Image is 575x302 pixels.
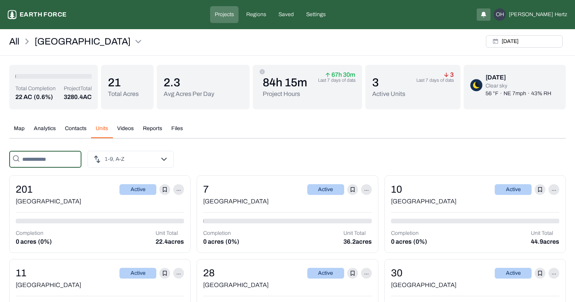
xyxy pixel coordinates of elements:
[203,229,239,237] p: Completion
[531,90,551,97] p: 43% RH
[167,125,187,138] button: Files
[500,90,502,97] p: ·
[413,237,427,246] p: (0%)
[391,281,559,290] div: [GEOGRAPHIC_DATA]
[486,82,551,90] p: Clear sky
[486,90,499,97] p: 56 °F
[325,73,355,77] p: 67h 30m
[486,35,563,48] button: [DATE]
[215,11,234,18] p: Projects
[548,268,559,279] p: ...
[88,151,174,168] button: 1-9, A-Z
[343,237,372,246] p: 36.2 acres
[494,8,506,21] div: OH
[555,11,567,18] span: Hertz
[173,184,184,195] p: ...
[9,35,19,48] a: All
[38,237,52,246] p: (0%)
[108,89,139,99] p: Total Acres
[494,8,567,21] button: OH[PERSON_NAME]Hertz
[246,11,266,18] p: Regions
[29,125,60,138] button: Analytics
[105,155,124,163] p: 1-9, A-Z
[548,184,559,195] p: ...
[164,76,214,89] p: 2.3
[343,229,372,237] p: Unit Total
[361,268,372,279] p: ...
[509,11,553,18] span: [PERSON_NAME]
[203,281,371,290] div: [GEOGRAPHIC_DATA]
[64,92,92,102] p: 3280.4 AC
[444,73,454,77] p: 3
[302,6,330,23] a: Settings
[318,77,355,83] p: Last 7 days of data
[8,10,17,19] img: earthforce-logo-white-uG4MPadI.svg
[278,11,294,18] p: Saved
[156,237,184,246] p: 22.4 acres
[307,268,344,279] div: Active
[203,197,371,206] div: [GEOGRAPHIC_DATA]
[325,73,330,77] img: arrow
[528,90,530,97] p: ·
[372,89,405,99] p: Active Units
[108,76,139,89] p: 21
[164,89,214,99] p: Avg Acres Per Day
[138,125,167,138] button: Reports
[307,184,344,195] div: Active
[20,10,66,19] p: Earth force
[391,182,402,197] div: 10
[113,125,138,138] button: Videos
[203,182,209,197] div: 7
[372,76,405,89] p: 3
[91,125,113,138] button: Units
[391,229,427,237] p: Completion
[16,266,27,281] div: 11
[15,85,56,92] p: Total Completion
[470,79,482,91] img: clear-sky-night-D7zLJEpc.png
[16,229,52,237] p: Completion
[306,11,326,18] p: Settings
[263,89,307,99] p: Project Hours
[16,182,33,197] div: 201
[64,85,92,92] p: Project Total
[203,237,224,246] p: 0 acres
[9,125,29,138] button: Map
[203,266,215,281] div: 28
[173,268,184,279] p: ...
[391,197,559,206] div: [GEOGRAPHIC_DATA]
[242,6,271,23] a: Regions
[60,125,91,138] button: Contacts
[531,229,559,237] p: Unit Total
[225,237,239,246] p: (0%)
[16,237,36,246] p: 0 acres
[15,92,56,102] button: 22 AC(0.6%)
[416,77,454,83] p: Last 7 days of data
[15,92,32,102] p: 22 AC
[34,92,53,102] p: (0.6%)
[486,73,551,82] div: [DATE]
[119,268,156,279] div: Active
[531,237,559,246] p: 44.9 acres
[444,73,449,77] img: arrow
[361,184,372,195] p: ...
[391,237,412,246] p: 0 acres
[495,268,532,279] div: Active
[210,6,239,23] a: Projects
[16,197,184,206] div: [GEOGRAPHIC_DATA]
[263,76,307,89] p: 84h 15m
[16,281,184,290] div: [GEOGRAPHIC_DATA]
[35,35,131,48] p: [GEOGRAPHIC_DATA]
[391,266,403,281] div: 30
[274,6,298,23] a: Saved
[119,184,156,195] div: Active
[504,90,526,97] p: NE 7mph
[495,184,532,195] div: Active
[156,229,184,237] p: Unit Total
